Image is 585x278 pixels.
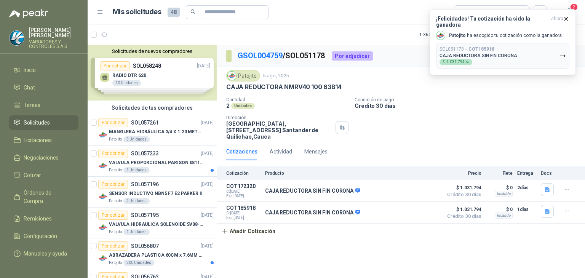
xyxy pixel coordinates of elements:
a: Chat [9,80,78,95]
p: Flete [486,171,513,176]
span: Licitaciones [24,136,52,144]
p: Patojito [109,260,122,266]
a: Tareas [9,98,78,112]
a: Negociaciones [9,150,78,165]
div: Solicitudes de nuevos compradoresPor cotizarSOL058248[DATE] RADIO DTR 62010 UnidadesPor cotizarSO... [88,45,217,101]
span: Negociaciones [24,153,59,162]
p: [PERSON_NAME] [PERSON_NAME] [29,27,78,38]
span: ahora [551,16,563,28]
div: Por adjudicar [332,51,373,61]
p: CAJA REDUCTORA SIN FIN CORONA [440,53,517,58]
span: Manuales y ayuda [24,249,67,258]
p: Patojito [109,198,122,204]
p: Patojito [109,167,122,173]
p: Cotización [226,171,261,176]
p: [DATE] [201,243,214,250]
div: Cotizaciones [226,147,257,156]
p: ABRAZADERA PLASTICA 60CM x 7.6MM ANCHA [109,252,204,259]
a: Órdenes de Compra [9,185,78,208]
p: / SOL051178 [238,50,326,62]
img: Company Logo [98,161,107,170]
div: Mensajes [304,147,328,156]
span: Exp: [DATE] [226,194,261,198]
span: Inicio [24,66,36,74]
p: 5 ago, 2025 [263,72,289,80]
p: Producto [265,171,439,176]
span: Crédito 30 días [443,192,481,197]
p: [DATE] [201,212,214,219]
span: 2 [570,3,578,11]
span: 48 [168,8,180,17]
a: Cotizar [9,168,78,182]
p: CAJA REDUCTORA NMRV40 100 63B14 [226,83,341,91]
a: Solicitudes [9,115,78,130]
div: Unidades [231,103,255,109]
p: ha escogido tu cotización como la ganadora [449,32,562,39]
div: Por cotizar [98,241,128,251]
p: CAJA REDUCTORA SIN FIN CORONA [265,188,360,195]
span: Solicitudes [24,118,50,127]
div: 200 Unidades [123,260,154,266]
span: ,26 [465,61,469,64]
p: [DATE] [201,150,214,157]
span: Exp: [DATE] [226,216,261,220]
p: [GEOGRAPHIC_DATA], [STREET_ADDRESS] Santander de Quilichao , Cauca [226,120,332,140]
div: Por cotizar [98,118,128,127]
p: SENSOR INDUCTIVO NBN5 F7 E2 PARKER II [109,190,203,197]
a: Manuales y ayuda [9,246,78,261]
span: 1.031.794 [446,60,469,64]
span: Remisiones [24,214,52,223]
img: Company Logo [98,223,107,232]
div: 3 Unidades [123,136,150,142]
div: Incluido [495,212,513,219]
a: Licitaciones [9,133,78,147]
button: Añadir Cotización [217,224,280,239]
p: $ 0 [486,205,513,214]
p: MANGUERA HIDRÁULICA 3/4 X 1.20 METROS DE LONGITUD HR-HR-ACOPLADA [109,128,204,136]
p: VARIADORES Y CONTROLES S.A.S [29,40,78,49]
p: Dirección [226,115,332,120]
span: search [190,9,196,14]
div: Por cotizar [98,211,128,220]
p: SOL056807 [131,243,159,249]
span: Órdenes de Compra [24,189,71,205]
div: $ [440,59,472,65]
img: Logo peakr [9,9,48,18]
p: $ 0 [486,183,513,192]
div: Actividad [270,147,292,156]
span: C: [DATE] [226,189,261,194]
img: Company Logo [98,254,107,263]
p: SOL057261 [131,120,159,125]
p: Patojito [109,136,122,142]
p: [DATE] [201,181,214,188]
p: SOL057196 [131,182,159,187]
p: CAJA REDUCTORA SIN FIN CORONA [265,209,360,216]
img: Company Logo [98,192,107,201]
a: Por cotizarSOL057233[DATE] Company LogoVALVULA PROPORCIONAL PARISON 0811404612 / 4WRPEH6C4 REXROT... [88,146,217,177]
b: COT185918 [468,46,494,52]
img: Company Logo [228,72,236,80]
span: Configuración [24,232,57,240]
button: SOL051178→COT185918CAJA REDUCTORA SIN FIN CORONA$1.031.794,26 [436,43,569,69]
p: 2 días [517,183,536,192]
span: Cotizar [24,171,41,179]
p: VALVULA HIDRAULICA SOLENOIDE SV08-20 REF : SV08-3B-N-24DC-DG NORMALMENTE CERRADA [109,221,204,228]
a: Por cotizarSOL057195[DATE] Company LogoVALVULA HIDRAULICA SOLENOIDE SV08-20 REF : SV08-3B-N-24DC-... [88,208,217,238]
p: SOL051178 → [440,46,494,52]
a: Por cotizarSOL056807[DATE] Company LogoABRAZADERA PLASTICA 60CM x 7.6MM ANCHAPatojito200 Unidades [88,238,217,269]
div: Solicitudes de tus compradores [88,101,217,115]
div: Todas [459,8,475,16]
p: Entrega [517,171,536,176]
div: 2 Unidades [123,198,150,204]
span: $ 1.031.794 [443,205,481,214]
span: $ 1.031.794 [443,183,481,192]
a: Remisiones [9,211,78,226]
p: Docs [541,171,556,176]
p: 2 [226,102,230,109]
img: Company Logo [436,31,445,40]
p: VALVULA PROPORCIONAL PARISON 0811404612 / 4WRPEH6C4 REXROTH [109,159,204,166]
div: Incluido [495,191,513,197]
img: Company Logo [10,31,24,45]
div: Por cotizar [98,180,128,189]
p: Patojito [109,229,122,235]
